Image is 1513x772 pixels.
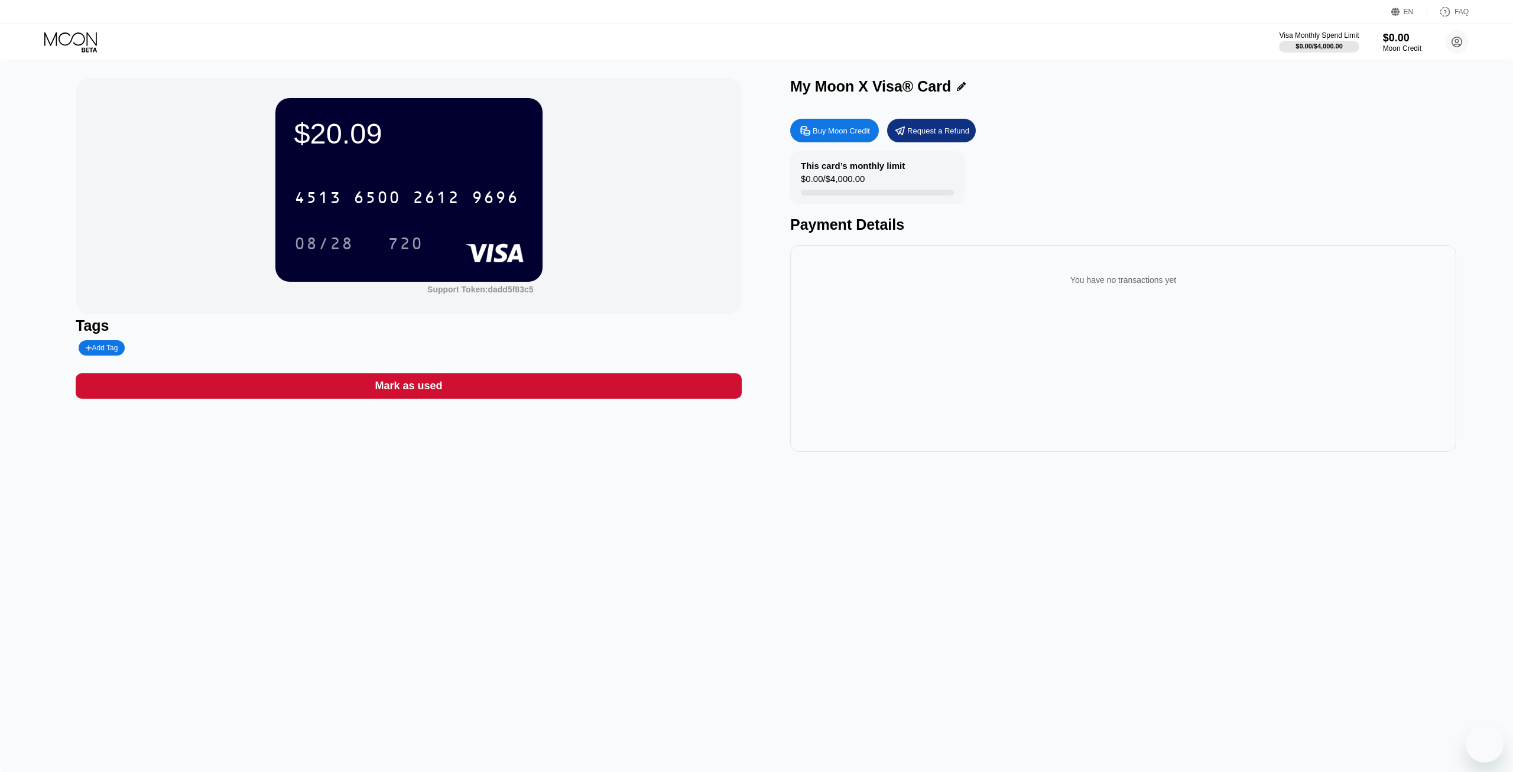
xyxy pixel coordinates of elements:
div: Buy Moon Credit [813,126,870,136]
div: $0.00 / $4,000.00 [801,174,865,190]
div: 6500 [353,190,401,209]
div: Payment Details [790,216,1456,233]
div: EN [1391,6,1427,18]
div: $0.00 / $4,000.00 [1296,43,1343,50]
div: Tags [76,317,742,334]
div: Mark as used [76,373,742,399]
div: Buy Moon Credit [790,119,879,142]
div: 9696 [472,190,519,209]
div: $0.00 [1383,32,1421,44]
div: Request a Refund [907,126,969,136]
div: FAQ [1454,8,1469,16]
div: 08/28 [294,236,353,255]
div: $20.09 [294,117,524,150]
div: Support Token:dadd5f83c5 [427,285,533,294]
iframe: Button to launch messaging window [1466,725,1504,763]
div: FAQ [1427,6,1469,18]
div: $0.00Moon Credit [1383,32,1421,53]
div: Request a Refund [887,119,976,142]
div: EN [1404,8,1414,16]
div: 720 [379,229,432,258]
div: Add Tag [86,344,118,352]
div: 08/28 [285,229,362,258]
div: My Moon X Visa® Card [790,78,951,95]
div: 4513650026129696 [287,183,526,212]
div: You have no transactions yet [800,263,1447,297]
div: Add Tag [79,340,125,356]
div: 4513 [294,190,342,209]
div: Visa Monthly Spend Limit$0.00/$4,000.00 [1279,31,1359,53]
div: This card’s monthly limit [801,161,905,171]
div: Visa Monthly Spend Limit [1279,31,1359,40]
div: Moon Credit [1383,44,1421,53]
div: 2612 [413,190,460,209]
div: Mark as used [375,379,442,393]
div: Support Token: dadd5f83c5 [427,285,533,294]
div: 720 [388,236,423,255]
